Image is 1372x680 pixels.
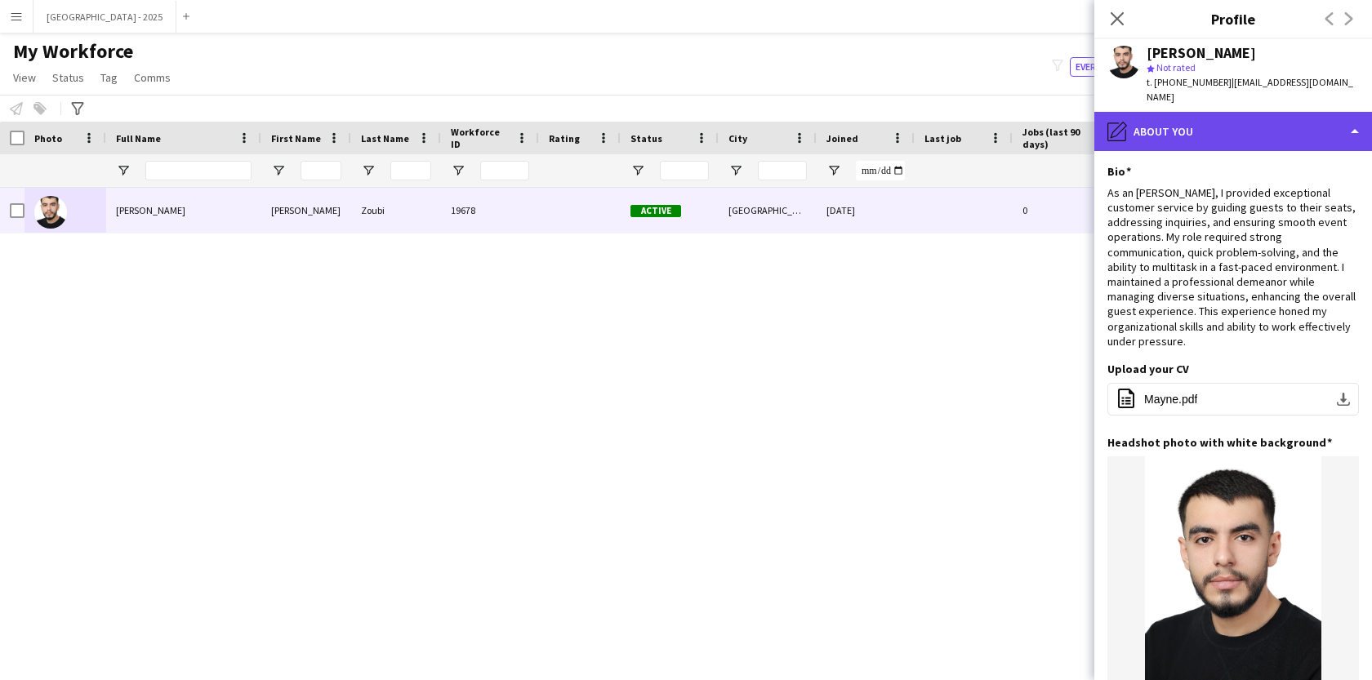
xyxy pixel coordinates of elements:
span: Joined [826,132,858,144]
span: City [728,132,747,144]
button: Open Filter Menu [451,163,465,178]
button: Everyone12,613 [1070,57,1156,77]
div: Zoubi [351,188,441,233]
app-action-btn: Advanced filters [68,99,87,118]
span: Rating [549,132,580,144]
span: Status [630,132,662,144]
span: Last job [924,132,961,144]
div: 19678 [441,188,539,233]
span: Status [52,70,84,85]
h3: Bio [1107,164,1131,179]
span: Last Name [361,132,409,144]
div: [PERSON_NAME] [1147,46,1256,60]
input: Status Filter Input [660,161,709,180]
button: Open Filter Menu [271,163,286,178]
a: View [7,67,42,88]
div: About you [1094,112,1372,151]
span: t. [PHONE_NUMBER] [1147,76,1232,88]
span: [PERSON_NAME] [116,204,185,216]
button: Mayne.pdf [1107,383,1359,416]
span: View [13,70,36,85]
input: Full Name Filter Input [145,161,252,180]
input: First Name Filter Input [301,161,341,180]
button: Open Filter Menu [728,163,743,178]
div: [PERSON_NAME] [261,188,351,233]
button: Open Filter Menu [826,163,841,178]
span: Jobs (last 90 days) [1022,126,1089,150]
a: Comms [127,67,177,88]
span: Tag [100,70,118,85]
div: [GEOGRAPHIC_DATA] [719,188,817,233]
h3: Profile [1094,8,1372,29]
input: Joined Filter Input [856,161,905,180]
input: City Filter Input [758,161,807,180]
span: Full Name [116,132,161,144]
span: Photo [34,132,62,144]
span: Not rated [1156,61,1196,73]
input: Last Name Filter Input [390,161,431,180]
button: Open Filter Menu [116,163,131,178]
div: [DATE] [817,188,915,233]
img: Mohammed Zoubi [34,196,67,229]
a: Tag [94,67,124,88]
div: 0 [1013,188,1119,233]
a: Status [46,67,91,88]
span: Mayne.pdf [1144,393,1197,406]
span: Workforce ID [451,126,510,150]
button: [GEOGRAPHIC_DATA] - 2025 [33,1,176,33]
h3: Upload your CV [1107,362,1189,376]
span: Comms [134,70,171,85]
span: | [EMAIL_ADDRESS][DOMAIN_NAME] [1147,76,1353,103]
h3: Headshot photo with white background [1107,435,1332,450]
span: My Workforce [13,39,133,64]
span: Active [630,205,681,217]
span: First Name [271,132,321,144]
div: As an [PERSON_NAME], I provided exceptional customer service by guiding guests to their seats, ad... [1107,185,1359,349]
input: Workforce ID Filter Input [480,161,529,180]
button: Open Filter Menu [630,163,645,178]
button: Open Filter Menu [361,163,376,178]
